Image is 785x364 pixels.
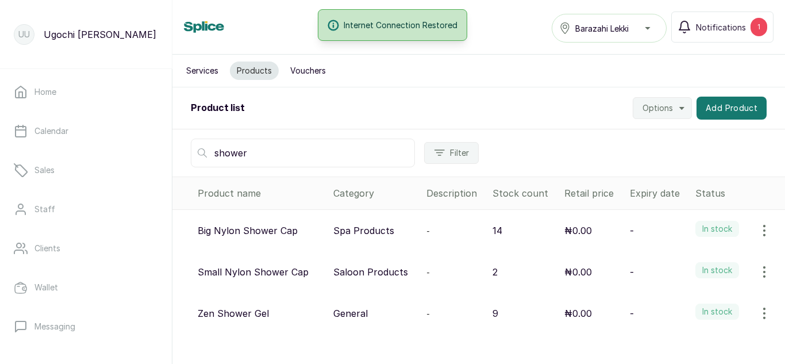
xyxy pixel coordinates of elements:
div: Expiry date [630,186,686,200]
a: Staff [9,193,163,225]
label: In stock [695,221,739,237]
p: Clients [34,243,60,254]
span: Internet Connection Restored [344,19,457,31]
label: In stock [695,262,739,278]
p: ₦0.00 [564,306,592,320]
div: Category [333,186,417,200]
p: Staff [34,204,55,215]
span: - [426,267,430,277]
span: - [426,226,430,236]
p: Calendar [34,125,68,137]
p: Big Nylon Shower Cap [198,224,298,237]
p: 2 [492,265,498,279]
p: - [630,306,634,320]
label: In stock [695,304,739,320]
p: Wallet [34,282,58,293]
button: Add Product [697,97,767,120]
p: Spa Products [333,224,394,237]
span: Options [642,102,673,114]
p: General [333,306,368,320]
div: Retail price [564,186,620,200]
input: Search by name, category, description, price [191,139,415,167]
a: Messaging [9,311,163,343]
p: - [630,224,634,237]
p: Home [34,86,56,98]
button: Filter [424,142,479,164]
a: Wallet [9,271,163,304]
p: Small Nylon Shower Cap [198,265,309,279]
div: Product name [198,186,324,200]
p: 9 [492,306,498,320]
a: Clients [9,232,163,265]
div: Description [426,186,483,200]
a: Home [9,76,163,108]
h2: Product list [191,101,245,115]
a: Calendar [9,115,163,147]
button: Vouchers [283,62,333,80]
p: Saloon Products [333,265,408,279]
p: Zen Shower Gel [198,306,269,320]
p: - [630,265,634,279]
p: ₦0.00 [564,265,592,279]
span: Filter [450,147,469,159]
a: Sales [9,154,163,186]
p: ₦0.00 [564,224,592,237]
p: Sales [34,164,55,176]
button: Options [633,97,692,119]
button: Services [179,62,225,80]
button: Products [230,62,279,80]
div: Status [695,186,780,200]
span: - [426,309,430,319]
div: Stock count [492,186,555,200]
p: Messaging [34,321,75,332]
p: 14 [492,224,502,237]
